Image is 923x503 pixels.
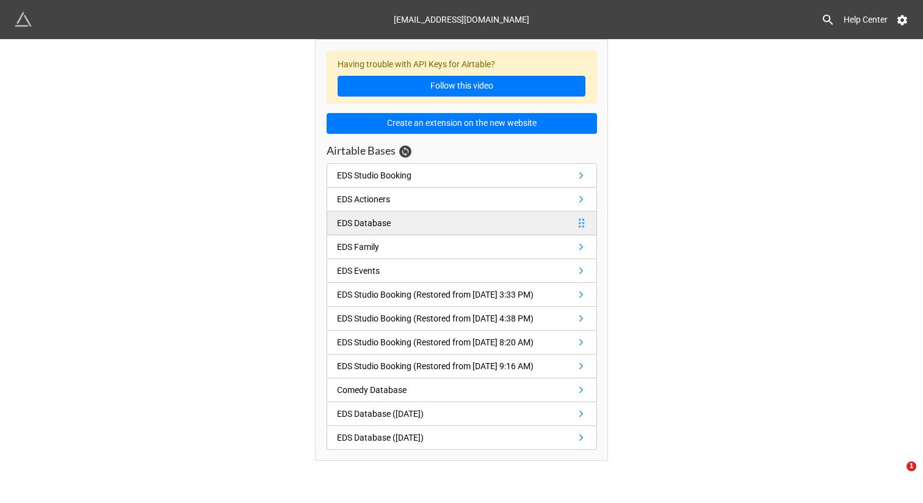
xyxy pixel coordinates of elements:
a: EDS Database ([DATE]) [327,402,597,426]
a: EDS Studio Booking (Restored from [DATE] 8:20 AM) [327,331,597,354]
iframe: Intercom live chat [881,461,911,491]
div: EDS Studio Booking (Restored from [DATE] 3:33 PM) [337,288,534,301]
a: EDS Studio Booking (Restored from [DATE] 3:33 PM) [327,283,597,307]
div: EDS Database [337,216,391,230]
div: EDS Database ([DATE]) [337,407,424,420]
div: [EMAIL_ADDRESS][DOMAIN_NAME] [394,9,529,31]
div: EDS Family [337,240,379,254]
a: EDS Database ([DATE]) [327,426,597,450]
div: EDS Studio Booking [337,169,411,182]
div: Comedy Database [337,383,407,397]
div: EDS Studio Booking (Restored from [DATE] 4:38 PM) [337,312,534,325]
a: EDS Events [327,259,597,283]
a: EDS Actioners [327,188,597,211]
span: 1 [907,461,916,471]
div: EDS Studio Booking (Restored from [DATE] 8:20 AM) [337,336,534,349]
a: Help Center [835,9,896,31]
div: EDS Actioners [337,193,390,206]
a: EDS Studio Booking [327,163,597,188]
a: Sync Base Structure [399,145,411,158]
div: EDS Studio Booking (Restored from [DATE] 9:16 AM) [337,359,534,373]
button: Create an extension on the new website [327,113,597,134]
h3: Airtable Bases [327,144,396,158]
a: EDS Database [327,211,597,235]
a: EDS Family [327,235,597,259]
div: Having trouble with API Keys for Airtable? [327,51,597,104]
div: EDS Events [337,264,380,277]
a: Comedy Database [327,378,597,402]
a: EDS Studio Booking (Restored from [DATE] 9:16 AM) [327,354,597,378]
a: Follow this video [338,76,585,97]
img: miniextensions-icon.73ae0678.png [15,11,32,28]
a: EDS Studio Booking (Restored from [DATE] 4:38 PM) [327,307,597,331]
div: EDS Database ([DATE]) [337,431,424,444]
